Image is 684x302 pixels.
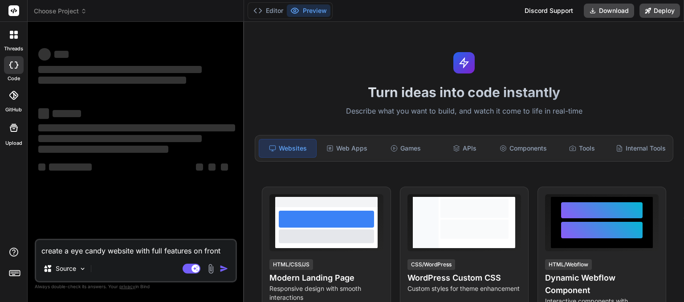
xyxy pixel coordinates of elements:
label: Upload [5,139,22,147]
p: Source [56,264,76,273]
span: ‌ [38,66,202,73]
div: Websites [259,139,317,158]
h4: Modern Landing Page [269,272,383,284]
span: ‌ [53,110,81,117]
div: CSS/WordPress [407,259,455,270]
button: Preview [287,4,330,17]
span: ‌ [49,163,92,171]
h4: Dynamic Webflow Component [545,272,659,297]
textarea: create a eye candy website with full features on front en [36,240,236,256]
div: Web Apps [318,139,375,158]
span: ‌ [38,108,49,119]
span: Choose Project [34,7,87,16]
label: GitHub [5,106,22,114]
h1: Turn ideas into code instantly [249,84,679,100]
div: Internal Tools [612,139,669,158]
img: Pick Models [79,265,86,273]
span: ‌ [38,146,168,153]
label: threads [4,45,23,53]
p: Always double-check its answers. Your in Bind [35,282,237,291]
div: Components [495,139,552,158]
p: Custom styles for theme enhancement [407,284,521,293]
img: icon [220,264,228,273]
span: ‌ [221,163,228,171]
button: Deploy [639,4,680,18]
div: Tools [554,139,611,158]
button: Download [584,4,634,18]
div: Games [377,139,434,158]
p: Responsive design with smooth interactions [269,284,383,302]
span: ‌ [54,51,69,58]
span: ‌ [38,135,202,142]
div: Discord Support [519,4,578,18]
span: ‌ [38,77,186,84]
span: ‌ [38,163,45,171]
div: HTML/CSS/JS [269,259,313,270]
span: ‌ [196,163,203,171]
h4: WordPress Custom CSS [407,272,521,284]
div: APIs [436,139,493,158]
span: ‌ [38,124,235,131]
img: attachment [206,264,216,274]
span: ‌ [38,48,51,61]
div: HTML/Webflow [545,259,592,270]
span: privacy [119,284,135,289]
p: Describe what you want to build, and watch it come to life in real-time [249,106,679,117]
label: code [8,75,20,82]
button: Editor [250,4,287,17]
span: ‌ [208,163,216,171]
